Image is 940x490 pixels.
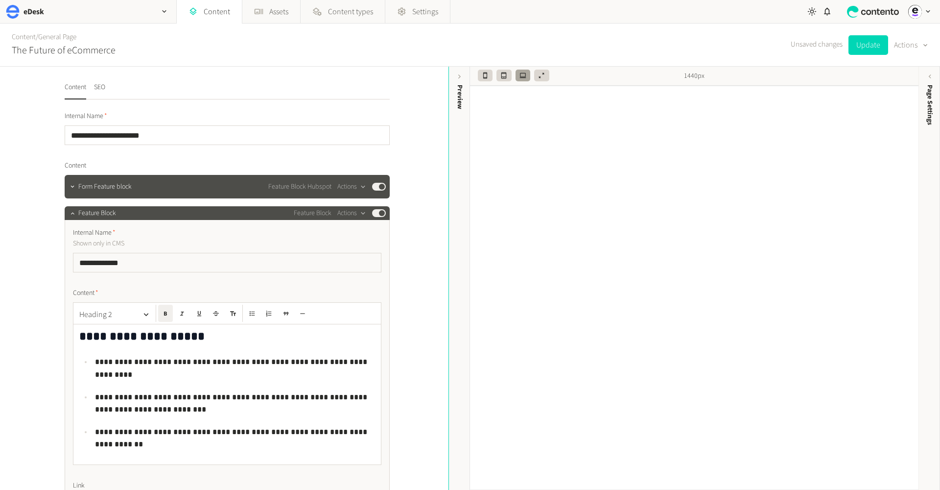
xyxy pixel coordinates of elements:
[337,181,366,193] button: Actions
[894,35,928,55] button: Actions
[36,32,38,42] span: /
[23,6,44,18] h2: eDesk
[65,111,107,122] span: Internal Name
[268,182,331,192] span: Feature Block Hubspot
[65,82,86,99] button: Content
[684,71,705,81] span: 1440px
[412,6,438,18] span: Settings
[73,238,296,249] p: Shown only in CMS
[908,5,922,19] img: Unni Nambiar
[925,85,935,125] span: Page Settings
[12,32,36,42] a: Content
[12,43,116,58] h2: The Future of eCommerce
[848,35,888,55] button: Update
[455,85,465,109] div: Preview
[75,305,154,324] button: Heading 2
[6,5,20,19] img: eDesk
[791,39,843,50] span: Unsaved changes
[328,6,373,18] span: Content types
[78,182,132,192] span: Form Feature block
[73,288,98,298] span: Content
[65,161,86,171] span: Content
[94,82,105,99] button: SEO
[337,207,366,219] button: Actions
[38,32,76,42] a: General Page
[73,228,116,238] span: Internal Name
[294,208,331,219] span: Feature Block
[78,208,116,219] span: Feature Block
